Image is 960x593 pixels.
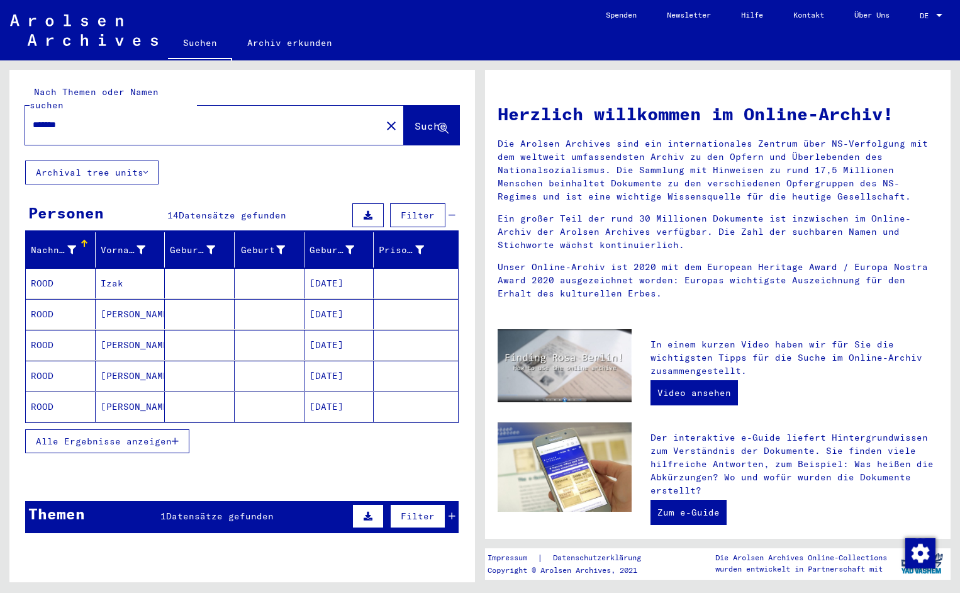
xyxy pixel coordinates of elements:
[498,212,938,252] p: Ein großer Teil der rund 30 Millionen Dokumente ist inzwischen im Online-Archiv der Arolsen Archi...
[498,137,938,203] p: Die Arolsen Archives sind ein internationales Zentrum über NS-Verfolgung mit dem weltweit umfasse...
[304,392,374,422] mat-cell: [DATE]
[101,244,146,257] div: Vorname
[10,14,158,46] img: Arolsen_neg.svg
[898,548,946,579] img: yv_logo.png
[401,511,435,522] span: Filter
[235,232,304,268] mat-header-cell: Geburt‏
[304,330,374,360] mat-cell: [DATE]
[30,86,159,111] mat-label: Nach Themen oder Namen suchen
[488,551,656,565] div: |
[498,329,632,402] img: video.jpg
[905,538,935,568] img: Zustimmung ändern
[488,565,656,576] p: Copyright © Arolsen Archives, 2021
[31,240,95,260] div: Nachname
[26,268,96,298] mat-cell: ROOD
[25,161,159,184] button: Archival tree units
[166,511,274,522] span: Datensätze gefunden
[170,244,215,257] div: Geburtsname
[390,203,445,227] button: Filter
[498,422,632,512] img: eguide.jpg
[26,299,96,329] mat-cell: ROOD
[165,232,235,268] mat-header-cell: Geburtsname
[374,232,458,268] mat-header-cell: Prisoner #
[401,210,435,221] span: Filter
[304,268,374,298] mat-cell: [DATE]
[488,551,537,565] a: Impressum
[715,563,887,575] p: wurden entwickelt in Partnerschaft mit
[101,240,165,260] div: Vorname
[96,392,165,422] mat-cell: [PERSON_NAME]
[26,232,96,268] mat-header-cell: Nachname
[543,551,656,565] a: Datenschutzerklärung
[304,361,374,391] mat-cell: [DATE]
[28,502,85,525] div: Themen
[168,28,232,60] a: Suchen
[304,232,374,268] mat-header-cell: Geburtsdatum
[31,244,76,257] div: Nachname
[379,244,424,257] div: Prisoner #
[240,240,304,260] div: Geburt‏
[96,268,165,298] mat-cell: Izak
[170,240,234,260] div: Geburtsname
[379,113,404,138] button: Clear
[240,244,285,257] div: Geburt‏
[96,299,165,329] mat-cell: [PERSON_NAME]
[650,338,938,378] p: In einem kurzen Video haben wir für Sie die wichtigsten Tipps für die Suche im Online-Archiv zusa...
[920,11,934,20] span: DE
[384,118,399,133] mat-icon: close
[96,330,165,360] mat-cell: [PERSON_NAME]
[26,392,96,422] mat-cell: ROOD
[415,120,446,132] span: Suche
[304,299,374,329] mat-cell: [DATE]
[650,431,938,497] p: Der interaktive e-Guide liefert Hintergrundwissen zum Verständnis der Dokumente. Sie finden viele...
[28,201,104,224] div: Personen
[498,101,938,127] h1: Herzlich willkommen im Online-Archiv!
[650,500,727,525] a: Zum e-Guide
[404,106,459,145] button: Suche
[96,232,165,268] mat-header-cell: Vorname
[36,436,172,447] span: Alle Ergebnisse anzeigen
[25,429,189,453] button: Alle Ergebnisse anzeigen
[650,380,738,405] a: Video ansehen
[715,552,887,563] p: Die Arolsen Archives Online-Collections
[379,240,443,260] div: Prisoner #
[96,361,165,391] mat-cell: [PERSON_NAME]
[310,244,355,257] div: Geburtsdatum
[167,210,179,221] span: 14
[179,210,286,221] span: Datensätze gefunden
[390,504,445,528] button: Filter
[310,240,374,260] div: Geburtsdatum
[26,330,96,360] mat-cell: ROOD
[160,511,166,522] span: 1
[26,361,96,391] mat-cell: ROOD
[232,28,347,58] a: Archiv erkunden
[498,261,938,300] p: Unser Online-Archiv ist 2020 mit dem European Heritage Award / Europa Nostra Award 2020 ausgezeic...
